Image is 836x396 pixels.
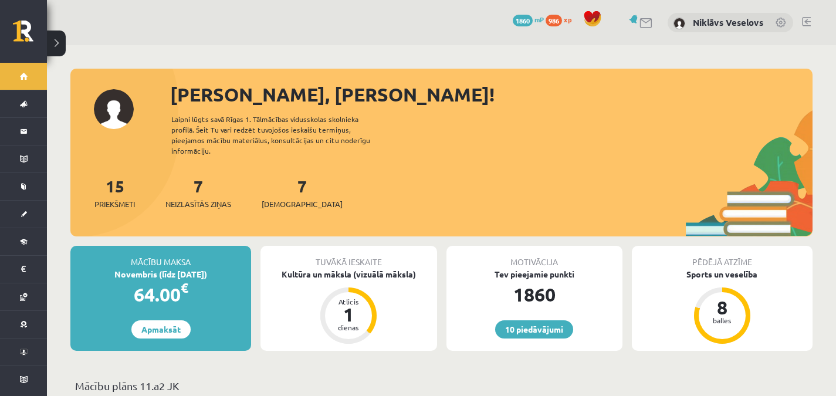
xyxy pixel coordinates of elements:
[181,279,188,296] span: €
[534,15,544,24] span: mP
[94,198,135,210] span: Priekšmeti
[260,246,436,268] div: Tuvākā ieskaite
[632,246,813,268] div: Pēdējā atzīme
[13,21,47,50] a: Rīgas 1. Tālmācības vidusskola
[331,305,366,324] div: 1
[446,268,622,280] div: Tev pieejamie punkti
[495,320,573,339] a: 10 piedāvājumi
[262,198,343,210] span: [DEMOGRAPHIC_DATA]
[131,320,191,339] a: Apmaksāt
[693,16,763,28] a: Niklāvs Veselovs
[546,15,562,26] span: 986
[705,298,740,317] div: 8
[632,268,813,280] div: Sports un veselība
[262,175,343,210] a: 7[DEMOGRAPHIC_DATA]
[513,15,544,24] a: 1860 mP
[165,175,231,210] a: 7Neizlasītās ziņas
[673,18,685,29] img: Niklāvs Veselovs
[331,324,366,331] div: dienas
[632,268,813,346] a: Sports un veselība 8 balles
[75,378,808,394] p: Mācību plāns 11.a2 JK
[260,268,436,346] a: Kultūra un māksla (vizuālā māksla) Atlicis 1 dienas
[513,15,533,26] span: 1860
[170,80,813,109] div: [PERSON_NAME], [PERSON_NAME]!
[705,317,740,324] div: balles
[260,268,436,280] div: Kultūra un māksla (vizuālā māksla)
[446,280,622,309] div: 1860
[331,298,366,305] div: Atlicis
[165,198,231,210] span: Neizlasītās ziņas
[171,114,391,156] div: Laipni lūgts savā Rīgas 1. Tālmācības vidusskolas skolnieka profilā. Šeit Tu vari redzēt tuvojošo...
[70,268,251,280] div: Novembris (līdz [DATE])
[70,280,251,309] div: 64.00
[94,175,135,210] a: 15Priekšmeti
[70,246,251,268] div: Mācību maksa
[546,15,577,24] a: 986 xp
[446,246,622,268] div: Motivācija
[564,15,571,24] span: xp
